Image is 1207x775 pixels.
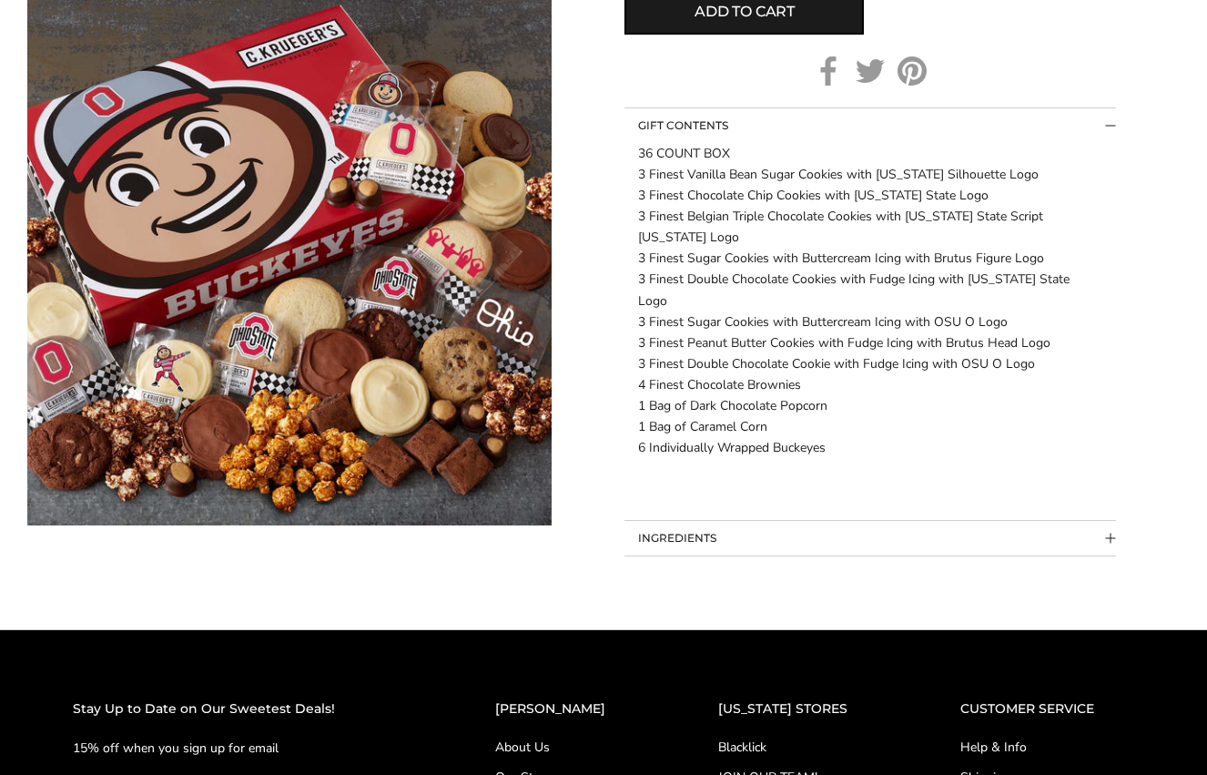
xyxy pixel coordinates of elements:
a: Pinterest [898,56,927,86]
a: Blacklick [718,738,887,757]
div: 36 COUNT BOX 3 Finest Vanilla Bean Sugar Cookies with [US_STATE] Silhouette Logo 3 Finest Chocola... [638,143,1102,480]
span: Add to cart [695,1,795,23]
button: Collapsible block button [624,108,1116,143]
a: Twitter [856,56,885,86]
a: Help & Info [960,738,1134,757]
button: Collapsible block button [624,521,1116,556]
p: 15% off when you sign up for email [73,738,422,759]
h2: [US_STATE] STORES [718,699,887,719]
h2: CUSTOMER SERVICE [960,699,1134,719]
h2: Stay Up to Date on Our Sweetest Deals! [73,699,422,719]
iframe: Sign Up via Text for Offers [15,706,188,760]
h2: [PERSON_NAME] [495,699,645,719]
div: Collapsible block button [624,143,1116,521]
a: About Us [495,738,645,757]
a: Facebook [814,56,843,86]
